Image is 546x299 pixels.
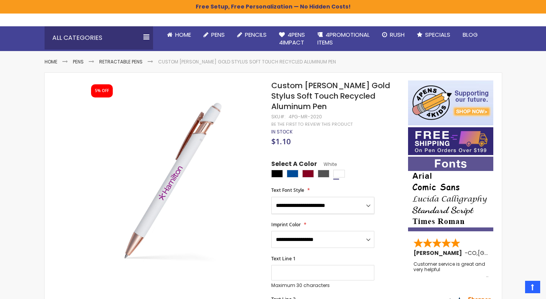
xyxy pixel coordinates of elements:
span: [PERSON_NAME] [413,249,465,257]
a: 4Pens4impact [273,26,311,51]
a: Home [45,58,57,65]
div: All Categories [45,26,153,50]
img: 4pg-mr-2020-lexi-satin-touch-stylus-pen_white_1.jpg [84,92,261,268]
img: 4pens 4 kids [408,80,493,125]
span: Text Font Style [271,187,304,193]
a: Be the first to review this product [271,121,353,127]
div: Black [271,170,283,178]
span: Imprint Color [271,221,301,228]
a: Home [161,26,197,43]
a: Pencils [231,26,273,43]
span: White [317,161,337,167]
strong: SKU [271,113,286,120]
div: 5% OFF [95,88,109,94]
span: Rush [390,31,405,39]
span: Pencils [245,31,267,39]
div: Customer service is great and very helpful [413,261,489,278]
span: [GEOGRAPHIC_DATA] [478,249,535,257]
a: Specials [411,26,456,43]
a: Blog [456,26,484,43]
span: In stock [271,128,293,135]
div: Availability [271,129,293,135]
iframe: Google Customer Reviews [482,278,546,299]
li: Custom [PERSON_NAME] Gold Stylus Soft Touch Recycled Aluminum Pen [158,59,336,65]
span: 4Pens 4impact [279,31,305,46]
a: 4PROMOTIONALITEMS [311,26,376,51]
div: 4PG-MR-2020 [289,114,322,120]
span: Custom [PERSON_NAME] Gold Stylus Soft Touch Recycled Aluminum Pen [271,80,390,112]
span: Specials [425,31,450,39]
span: - , [465,249,535,257]
a: Pens [197,26,231,43]
img: font-personalization-examples [408,157,493,231]
span: Pens [211,31,225,39]
span: 4PROMOTIONAL ITEMS [317,31,370,46]
div: White [333,170,345,178]
span: $1.10 [271,136,291,147]
span: Home [175,31,191,39]
a: Retractable Pens [99,58,143,65]
a: Rush [376,26,411,43]
span: Select A Color [271,160,317,170]
div: Dark Blue [287,170,298,178]
img: Free shipping on orders over $199 [408,127,493,155]
span: Text Line 1 [271,255,296,262]
div: Gunmetal [318,170,329,178]
span: Blog [463,31,478,39]
a: Pens [73,58,84,65]
div: Burgundy [302,170,314,178]
p: Maximum 30 characters [271,282,374,289]
span: CO [468,249,477,257]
